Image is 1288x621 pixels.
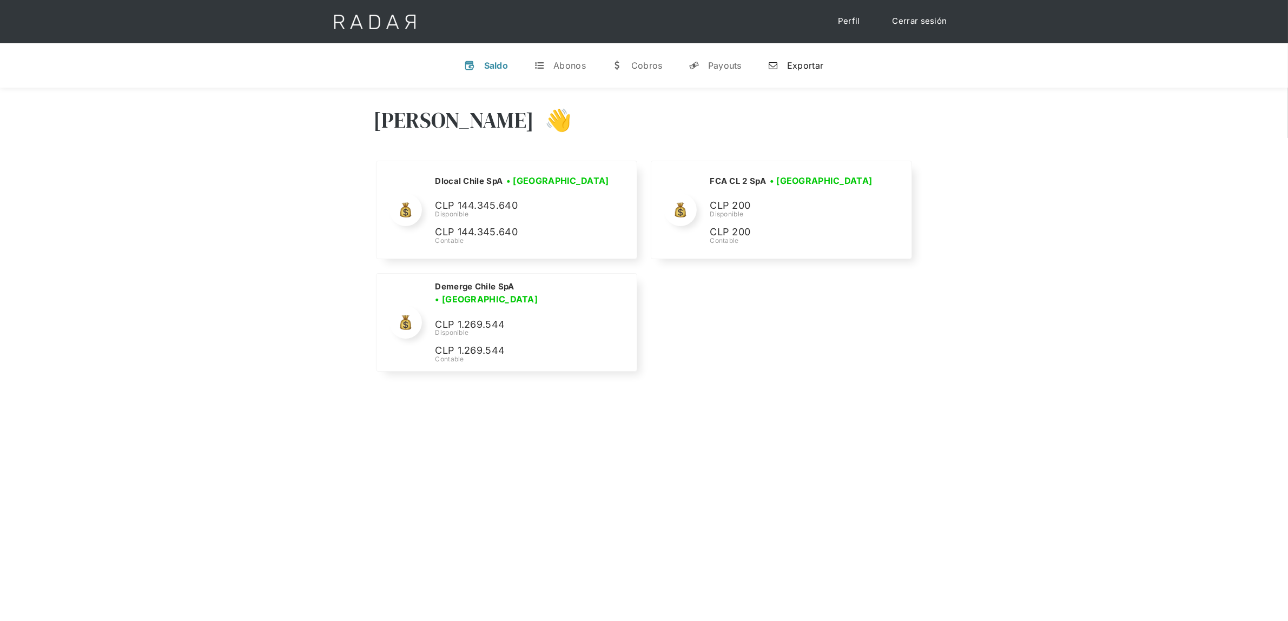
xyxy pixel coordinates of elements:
div: Contable [710,236,876,246]
div: n [768,60,778,71]
h2: FCA CL 2 SpA [710,176,766,187]
p: CLP 1.269.544 [435,343,597,359]
div: Cobros [631,60,663,71]
p: CLP 144.345.640 [435,198,597,214]
h3: • [GEOGRAPHIC_DATA] [435,293,538,306]
p: CLP 200 [710,198,872,214]
h3: 👋 [534,107,572,134]
div: Disponible [435,209,612,219]
h3: • [GEOGRAPHIC_DATA] [770,174,873,187]
div: v [465,60,475,71]
p: CLP 1.269.544 [435,317,597,333]
p: CLP 144.345.640 [435,224,597,240]
div: Disponible [710,209,876,219]
div: Exportar [787,60,823,71]
h2: Dlocal Chile SpA [435,176,503,187]
div: Contable [435,236,612,246]
a: Perfil [827,11,871,32]
div: t [534,60,545,71]
div: Payouts [708,60,742,71]
h2: Demerge Chile SpA [435,281,514,292]
div: y [689,60,699,71]
div: Disponible [435,328,623,338]
div: Abonos [553,60,586,71]
a: Cerrar sesión [882,11,958,32]
p: CLP 200 [710,224,872,240]
h3: • [GEOGRAPHIC_DATA] [506,174,609,187]
div: Contable [435,354,623,364]
div: Saldo [484,60,508,71]
div: w [612,60,623,71]
h3: [PERSON_NAME] [374,107,534,134]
